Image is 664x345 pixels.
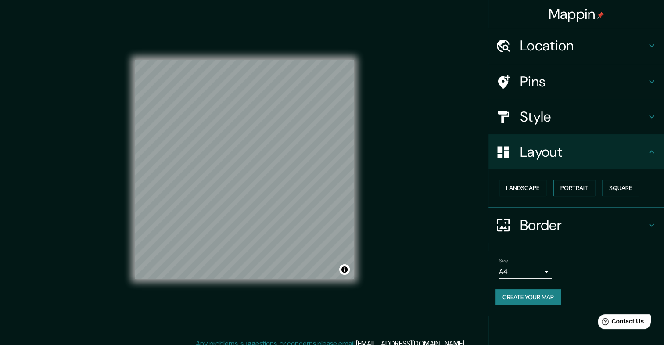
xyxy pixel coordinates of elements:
button: Square [602,180,639,196]
iframe: Help widget launcher [586,311,654,335]
canvas: Map [135,60,354,279]
img: pin-icon.png [597,12,604,19]
div: Location [488,28,664,63]
div: Border [488,208,664,243]
h4: Location [520,37,646,54]
button: Landscape [499,180,546,196]
h4: Layout [520,143,646,161]
div: A4 [499,265,552,279]
h4: Mappin [549,5,604,23]
h4: Pins [520,73,646,90]
div: Pins [488,64,664,99]
h4: Border [520,216,646,234]
button: Portrait [553,180,595,196]
button: Create your map [495,289,561,305]
div: Style [488,99,664,134]
h4: Style [520,108,646,126]
div: Layout [488,134,664,169]
label: Size [499,257,508,264]
button: Toggle attribution [339,264,350,275]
